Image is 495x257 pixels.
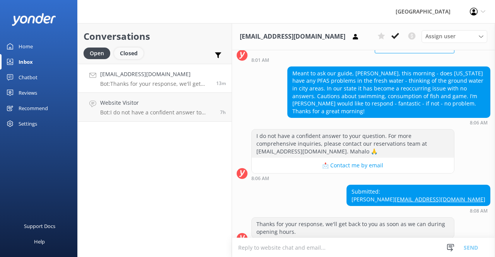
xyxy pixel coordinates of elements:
[84,48,110,59] div: Open
[12,13,56,26] img: yonder-white-logo.png
[470,209,488,213] strong: 8:08 AM
[84,29,226,44] h2: Conversations
[216,80,226,87] span: Oct 06 2025 02:08pm (UTC -10:00) Pacific/Honolulu
[252,129,454,158] div: I do not have a confident answer to your question. For more comprehensive inquiries, please conta...
[78,93,232,122] a: Website VisitorBot:I do not have a confident answer to your question. For more comprehensive inqu...
[220,109,226,116] span: Oct 06 2025 06:34am (UTC -10:00) Pacific/Honolulu
[78,64,232,93] a: [EMAIL_ADDRESS][DOMAIN_NAME]Bot:Thanks for your response, we'll get back to you as soon as we can...
[251,58,269,63] strong: 8:01 AM
[19,116,37,131] div: Settings
[425,32,456,41] span: Assign user
[19,100,48,116] div: Recommend
[34,234,45,249] div: Help
[24,218,55,234] div: Support Docs
[251,57,454,63] div: Oct 06 2025 02:01pm (UTC -10:00) Pacific/Honolulu
[347,185,490,206] div: Submitted: [PERSON_NAME]
[114,49,147,57] a: Closed
[100,99,214,107] h4: Website Visitor
[19,39,33,54] div: Home
[422,30,487,43] div: Assign User
[114,48,143,59] div: Closed
[251,175,454,181] div: Oct 06 2025 02:06pm (UTC -10:00) Pacific/Honolulu
[346,208,490,213] div: Oct 06 2025 02:08pm (UTC -10:00) Pacific/Honolulu
[395,196,485,203] a: [EMAIL_ADDRESS][DOMAIN_NAME]
[287,120,490,125] div: Oct 06 2025 02:06pm (UTC -10:00) Pacific/Honolulu
[288,67,490,118] div: Meant to ask our guide, [PERSON_NAME], this morning - does [US_STATE] have any PFAS problems in t...
[100,70,210,78] h4: [EMAIL_ADDRESS][DOMAIN_NAME]
[100,109,214,116] p: Bot: I do not have a confident answer to your question. For more comprehensive inquiries, please ...
[240,32,345,42] h3: [EMAIL_ADDRESS][DOMAIN_NAME]
[100,80,210,87] p: Bot: Thanks for your response, we'll get back to you as soon as we can during opening hours.
[252,218,454,238] div: Thanks for your response, we'll get back to you as soon as we can during opening hours.
[19,70,38,85] div: Chatbot
[19,85,37,100] div: Reviews
[84,49,114,57] a: Open
[19,54,33,70] div: Inbox
[470,121,488,125] strong: 8:06 AM
[252,158,454,173] button: 📩 Contact me by email
[251,176,269,181] strong: 8:06 AM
